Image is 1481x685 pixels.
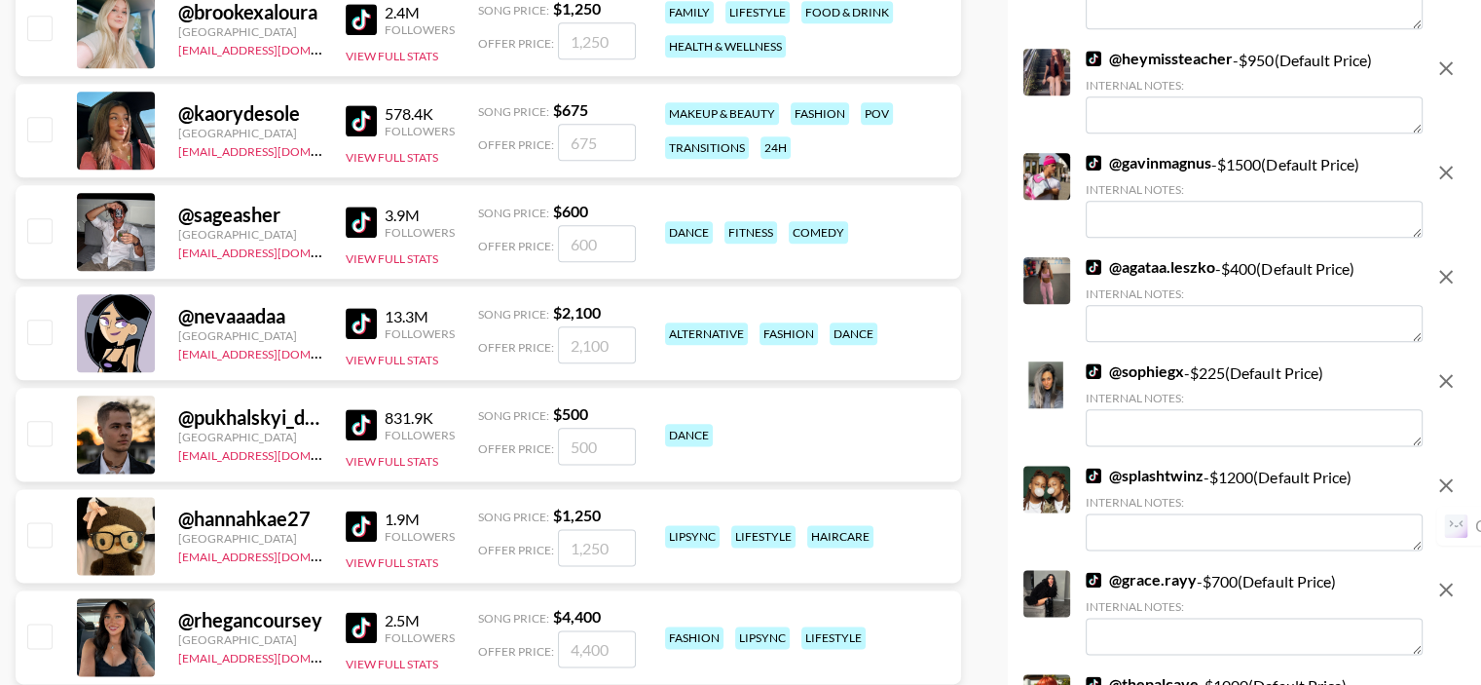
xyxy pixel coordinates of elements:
span: Song Price: [478,611,549,626]
div: @ sageasher [178,203,322,227]
a: @grace.rayy [1086,570,1197,590]
div: Followers [385,22,455,37]
div: 2.4M [385,3,455,22]
img: TikTok [346,308,377,339]
input: 2,100 [558,326,636,363]
a: @splashtwinz [1086,466,1203,485]
div: Internal Notes: [1086,286,1423,301]
img: TikTok [1086,155,1101,171]
input: 675 [558,124,636,161]
div: Internal Notes: [1086,495,1423,510]
div: health & wellness [665,35,786,57]
img: TikTok [1086,259,1101,275]
strong: $ 1,250 [553,506,601,524]
div: - $ 950 (Default Price) [1086,49,1423,133]
input: 1,250 [558,22,636,59]
div: - $ 225 (Default Price) [1086,362,1423,446]
a: [EMAIL_ADDRESS][DOMAIN_NAME] [178,647,374,666]
img: TikTok [346,511,377,542]
button: remove [1426,257,1465,296]
div: transitions [665,136,749,159]
div: lipsync [735,627,790,649]
div: Followers [385,428,455,442]
div: - $ 700 (Default Price) [1086,570,1423,655]
button: remove [1426,153,1465,192]
img: TikTok [1086,51,1101,66]
button: View Full Stats [346,657,438,671]
button: remove [1426,362,1465,400]
span: Offer Price: [478,137,554,152]
div: @ rhegancoursey [178,608,322,632]
div: lifestyle [801,627,866,649]
div: Followers [385,124,455,138]
a: @heymissteacher [1086,49,1233,68]
span: Offer Price: [478,239,554,253]
div: Internal Notes: [1086,391,1423,405]
button: View Full Stats [346,251,438,266]
button: View Full Stats [346,353,438,367]
a: @sophiegx [1086,362,1184,381]
div: - $ 1500 (Default Price) [1086,153,1423,238]
div: fashion [665,627,723,649]
button: View Full Stats [346,49,438,63]
span: Offer Price: [478,340,554,355]
span: Song Price: [478,510,549,524]
div: dance [830,323,877,345]
a: @gavinmagnus [1086,153,1211,172]
div: alternative [665,323,748,345]
div: lifestyle [731,525,796,548]
div: lifestyle [725,1,790,23]
a: [EMAIL_ADDRESS][DOMAIN_NAME] [178,242,374,260]
div: Internal Notes: [1086,182,1423,197]
a: @agataa.leszko [1086,257,1215,277]
span: Song Price: [478,104,549,119]
span: Song Price: [478,307,549,322]
div: 24h [760,136,791,159]
button: View Full Stats [346,454,438,469]
img: TikTok [1086,572,1101,588]
input: 600 [558,225,636,262]
div: [GEOGRAPHIC_DATA] [178,126,322,140]
img: TikTok [1086,363,1101,379]
div: - $ 400 (Default Price) [1086,257,1423,342]
div: fashion [791,102,849,125]
div: - $ 1200 (Default Price) [1086,466,1423,551]
div: lipsync [665,525,720,548]
div: @ pukhalskyi_dance [178,405,322,430]
div: food & drink [801,1,893,23]
button: View Full Stats [346,150,438,165]
div: [GEOGRAPHIC_DATA] [178,328,322,343]
a: [EMAIL_ADDRESS][DOMAIN_NAME] [178,343,374,362]
div: @ hannahkae27 [178,507,322,531]
img: TikTok [346,207,377,238]
div: comedy [789,221,848,244]
input: 4,400 [558,630,636,667]
div: 578.4K [385,104,455,124]
input: 1,250 [558,529,636,566]
div: makeup & beauty [665,102,779,125]
div: dance [665,221,713,244]
div: @ nevaaadaa [178,304,322,328]
div: fitness [724,221,777,244]
div: family [665,1,714,23]
div: 831.9K [385,408,455,428]
div: 2.5M [385,611,455,630]
button: View Full Stats [346,555,438,570]
strong: $ 500 [553,404,588,423]
img: TikTok [346,105,377,136]
span: Offer Price: [478,441,554,456]
input: 500 [558,428,636,465]
span: Song Price: [478,3,549,18]
div: fashion [759,323,818,345]
div: [GEOGRAPHIC_DATA] [178,632,322,647]
a: [EMAIL_ADDRESS][DOMAIN_NAME] [178,444,374,463]
strong: $ 600 [553,202,588,220]
span: Offer Price: [478,36,554,51]
img: TikTok [346,4,377,35]
div: Internal Notes: [1086,78,1423,93]
div: Followers [385,630,455,645]
div: [GEOGRAPHIC_DATA] [178,24,322,39]
div: Internal Notes: [1086,599,1423,614]
a: [EMAIL_ADDRESS][DOMAIN_NAME] [178,546,374,564]
div: [GEOGRAPHIC_DATA] [178,531,322,546]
